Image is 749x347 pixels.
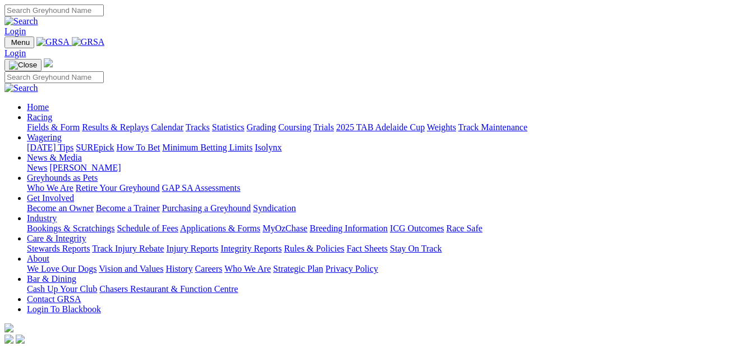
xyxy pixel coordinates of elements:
[27,122,745,133] div: Racing
[27,153,82,162] a: News & Media
[76,183,160,193] a: Retire Your Greyhound
[99,264,163,273] a: Vision and Values
[27,264,745,274] div: About
[162,183,241,193] a: GAP SA Assessments
[117,143,160,152] a: How To Bet
[27,234,86,243] a: Care & Integrity
[36,37,70,47] img: GRSA
[44,58,53,67] img: logo-grsa-white.png
[27,274,76,284] a: Bar & Dining
[446,223,482,233] a: Race Safe
[220,244,282,253] a: Integrity Reports
[72,37,105,47] img: GRSA
[27,163,745,173] div: News & Media
[4,16,38,26] img: Search
[27,203,745,213] div: Get Involved
[4,83,38,93] img: Search
[16,335,25,344] img: twitter.svg
[325,264,378,273] a: Privacy Policy
[9,61,37,70] img: Close
[195,264,222,273] a: Careers
[212,122,245,132] a: Statistics
[27,213,57,223] a: Industry
[27,173,98,182] a: Greyhounds as Pets
[255,143,282,152] a: Isolynx
[96,203,160,213] a: Become a Trainer
[27,244,90,253] a: Stewards Reports
[27,223,745,234] div: Industry
[4,48,26,58] a: Login
[4,71,104,83] input: Search
[247,122,276,132] a: Grading
[11,38,30,47] span: Menu
[27,183,745,193] div: Greyhounds as Pets
[27,112,52,122] a: Racing
[27,244,745,254] div: Care & Integrity
[27,223,114,233] a: Bookings & Scratchings
[27,193,74,203] a: Get Involved
[27,284,745,294] div: Bar & Dining
[27,203,94,213] a: Become an Owner
[117,223,178,233] a: Schedule of Fees
[336,122,425,132] a: 2025 TAB Adelaide Cup
[263,223,307,233] a: MyOzChase
[224,264,271,273] a: Who We Are
[278,122,311,132] a: Coursing
[186,122,210,132] a: Tracks
[27,304,101,314] a: Login To Blackbook
[27,183,73,193] a: Who We Are
[4,4,104,16] input: Search
[458,122,527,132] a: Track Maintenance
[27,143,73,152] a: [DATE] Tips
[76,143,114,152] a: SUREpick
[49,163,121,172] a: [PERSON_NAME]
[313,122,334,132] a: Trials
[27,163,47,172] a: News
[273,264,323,273] a: Strategic Plan
[4,59,42,71] button: Toggle navigation
[27,133,62,142] a: Wagering
[390,223,444,233] a: ICG Outcomes
[82,122,149,132] a: Results & Replays
[4,26,26,36] a: Login
[27,284,97,294] a: Cash Up Your Club
[27,122,80,132] a: Fields & Form
[162,203,251,213] a: Purchasing a Greyhound
[347,244,388,253] a: Fact Sheets
[27,102,49,112] a: Home
[4,36,34,48] button: Toggle navigation
[162,143,252,152] a: Minimum Betting Limits
[27,264,97,273] a: We Love Our Dogs
[4,323,13,332] img: logo-grsa-white.png
[390,244,442,253] a: Stay On Track
[253,203,296,213] a: Syndication
[27,254,49,263] a: About
[92,244,164,253] a: Track Injury Rebate
[166,264,192,273] a: History
[427,122,456,132] a: Weights
[27,294,81,304] a: Contact GRSA
[180,223,260,233] a: Applications & Forms
[151,122,183,132] a: Calendar
[166,244,218,253] a: Injury Reports
[27,143,745,153] div: Wagering
[310,223,388,233] a: Breeding Information
[284,244,344,253] a: Rules & Policies
[4,335,13,344] img: facebook.svg
[99,284,238,294] a: Chasers Restaurant & Function Centre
